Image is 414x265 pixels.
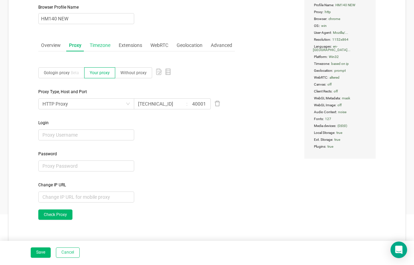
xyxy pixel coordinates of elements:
span: 1152x864 [332,36,348,43]
span: Proxy : [313,9,367,16]
i: icon: down [126,102,130,107]
span: off [334,88,338,95]
span: Login [38,120,235,126]
input: Proxy Password [38,160,134,171]
span: Geolocation : [313,67,367,74]
span: Gologin proxy [44,70,79,75]
a: Check Proxy [38,209,72,220]
span: en-[GEOGRAPHIC_DATA]... [313,43,351,53]
span: 127 [325,115,331,122]
span: Media devices : [313,122,367,129]
div: Open Intercom Messenger [391,242,407,258]
input: port [188,98,211,109]
span: User-Agent : [313,29,367,36]
span: Plugins : [313,143,367,150]
div: WebRTC [148,39,171,52]
span: true [336,129,342,136]
div: Overview [38,39,63,52]
span: Proxy Type, Host and Port [38,89,235,95]
span: Canvas : [313,81,367,88]
span: noise [338,108,346,116]
span: Languages : [313,43,367,53]
button: Save [31,247,51,258]
span: ( 0 | 0 | 0 ) [337,122,347,129]
span: Ext. Storage : [313,136,367,143]
span: Mozilla/... [333,29,348,36]
span: win [321,22,327,29]
div: Geolocation [174,39,205,52]
span: Without proxy [120,70,147,75]
span: Audio Context : [313,109,367,116]
div: Advanced [208,39,235,52]
span: http [325,8,331,16]
span: Browser Profile Name [38,5,134,10]
div: HTTP Proxy [42,99,68,109]
span: prompt [334,67,346,74]
span: Profile Name : [313,2,367,9]
span: Fonts : [313,116,367,122]
span: off [337,101,342,109]
span: true [327,143,333,150]
span: Change IP URL [38,182,235,188]
span: Client Rects : [313,88,367,95]
span: Password [38,151,235,157]
span: altered [329,74,339,81]
span: mask [342,95,350,102]
div: Proxy [66,39,84,52]
span: WebRTC : [313,74,367,81]
span: Local Storage : [313,129,367,136]
span: HM140 NEW [335,1,355,9]
div: Timezone [87,39,113,52]
div: Beta [70,68,79,78]
span: off [327,81,332,88]
span: WebGL Image : [313,102,367,109]
span: Browser : [313,16,367,22]
span: Platform : [313,53,367,60]
span: based on ip [331,60,349,67]
input: Proxy Username [38,129,134,140]
span: chrome [328,15,340,22]
span: Your proxy [90,70,110,75]
button: Cancel [56,247,80,258]
span: Resolution : [313,36,367,43]
i: icon: delete [214,100,220,107]
span: OS :: [313,22,367,29]
span: WebGL Metadata : [313,95,367,102]
div: Extensions [116,39,145,52]
span: Timezone : [313,60,367,67]
span: Win32 [329,53,339,60]
input: IP Address [134,98,186,109]
input: Change IP URL for mobile proxy [38,192,134,203]
i: icon: database [165,69,171,75]
span: true [334,136,340,143]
